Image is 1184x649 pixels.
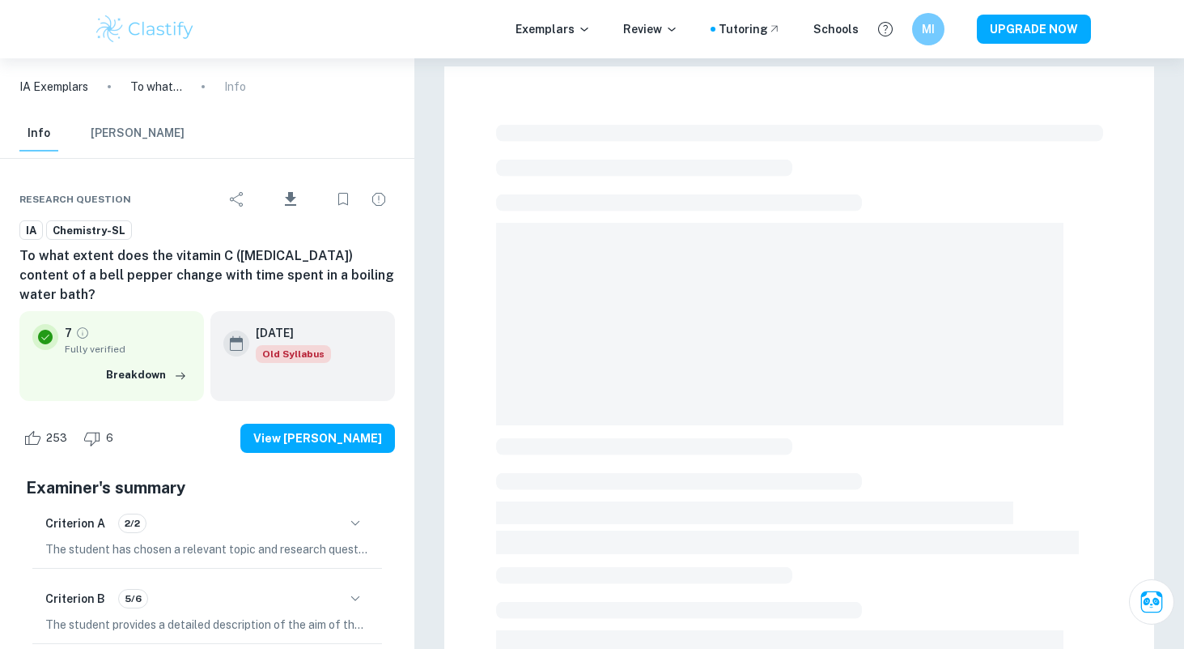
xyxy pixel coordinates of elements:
div: Starting from the May 2025 session, the Chemistry IA requirements have changed. It's OK to refer ... [256,345,331,363]
div: Bookmark [327,183,359,216]
h6: Criterion B [45,590,105,608]
span: Research question [19,192,131,207]
span: 253 [37,430,76,446]
button: Ask Clai [1129,579,1174,625]
a: IA Exemplars [19,78,88,96]
a: Schools [813,20,859,38]
h5: Examiner's summary [26,476,388,500]
span: Old Syllabus [256,345,331,363]
h6: Criterion A [45,515,105,532]
button: Info [19,116,58,152]
h6: MI [919,20,937,38]
span: 2/2 [119,516,146,531]
span: Fully verified [65,342,191,357]
a: Tutoring [719,20,781,38]
div: Report issue [363,183,395,216]
button: [PERSON_NAME] [91,116,185,152]
p: The student has chosen a relevant topic and research question, citing both personal and global si... [45,540,369,558]
a: Chemistry-SL [46,220,132,241]
button: UPGRADE NOW [977,15,1091,44]
div: Share [221,183,253,216]
p: To what extent does the vitamin C ([MEDICAL_DATA]) content of a bell pepper change with time spen... [130,78,182,96]
img: Clastify logo [94,13,197,45]
span: 5/6 [119,591,147,606]
span: 6 [97,430,122,446]
button: MI [912,13,944,45]
div: Dislike [79,425,122,451]
h6: To what extent does the vitamin C ([MEDICAL_DATA]) content of a bell pepper change with time spen... [19,246,395,305]
button: Breakdown [102,363,191,387]
a: Grade fully verified [75,326,90,340]
p: Review [623,20,678,38]
a: IA [19,220,43,241]
span: Chemistry-SL [47,223,131,239]
p: Info [224,78,246,96]
p: 7 [65,324,72,342]
div: Download [257,178,324,220]
p: Exemplars [516,20,591,38]
div: Like [19,425,76,451]
button: View [PERSON_NAME] [240,424,395,453]
span: IA [20,223,42,239]
p: The student provides a detailed description of the aim of the experiment, and relevant background... [45,616,369,634]
h6: [DATE] [256,324,318,342]
button: Help and Feedback [872,15,899,43]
